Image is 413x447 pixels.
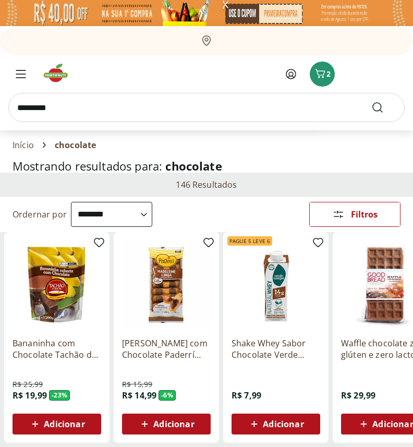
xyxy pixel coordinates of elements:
[227,236,272,246] span: Pague 5 Leve 6
[372,420,413,428] span: Adicionar
[13,379,43,390] span: R$ 25,99
[341,390,375,401] span: R$ 29,99
[153,420,194,428] span: Adicionar
[122,240,211,329] img: Madeleine Longa com Chocolate Paderrí Pacote 200g
[13,140,34,150] a: Início
[332,208,345,221] svg: Abrir Filtros
[232,390,261,401] span: R$ 7,99
[13,390,47,401] span: R$ 19,99
[351,210,378,219] span: Filtros
[371,101,396,114] button: Submit Search
[42,63,77,83] img: Hortifruti
[310,62,335,87] button: Carrinho
[122,337,211,360] a: [PERSON_NAME] com Chocolate Paderrí Pacote 200g
[13,240,101,329] img: Bananinha com Chocolate Tachão de Ubatuba 200g
[8,93,405,122] input: search
[49,390,70,401] span: - 23 %
[55,140,96,150] span: chocolate
[44,420,84,428] span: Adicionar
[232,240,320,329] img: Shake Whey Sabor Chocolate Verde Campo 250ml
[232,337,320,360] a: Shake Whey Sabor Chocolate Verde Campo 250ml
[13,337,101,360] a: Bananinha com Chocolate Tachão de Ubatuba 200g
[165,158,222,174] span: chocolate
[176,179,237,190] h2: 146 Resultados
[8,62,33,87] button: Menu
[122,379,152,390] span: R$ 15,99
[232,414,320,434] button: Adicionar
[159,390,176,401] span: - 6 %
[263,420,303,428] span: Adicionar
[326,69,331,79] span: 2
[122,414,211,434] button: Adicionar
[122,390,156,401] span: R$ 14,99
[309,202,400,227] button: Filtros
[13,209,67,220] label: Ordernar por
[13,160,400,173] h1: Mostrando resultados para:
[13,414,101,434] button: Adicionar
